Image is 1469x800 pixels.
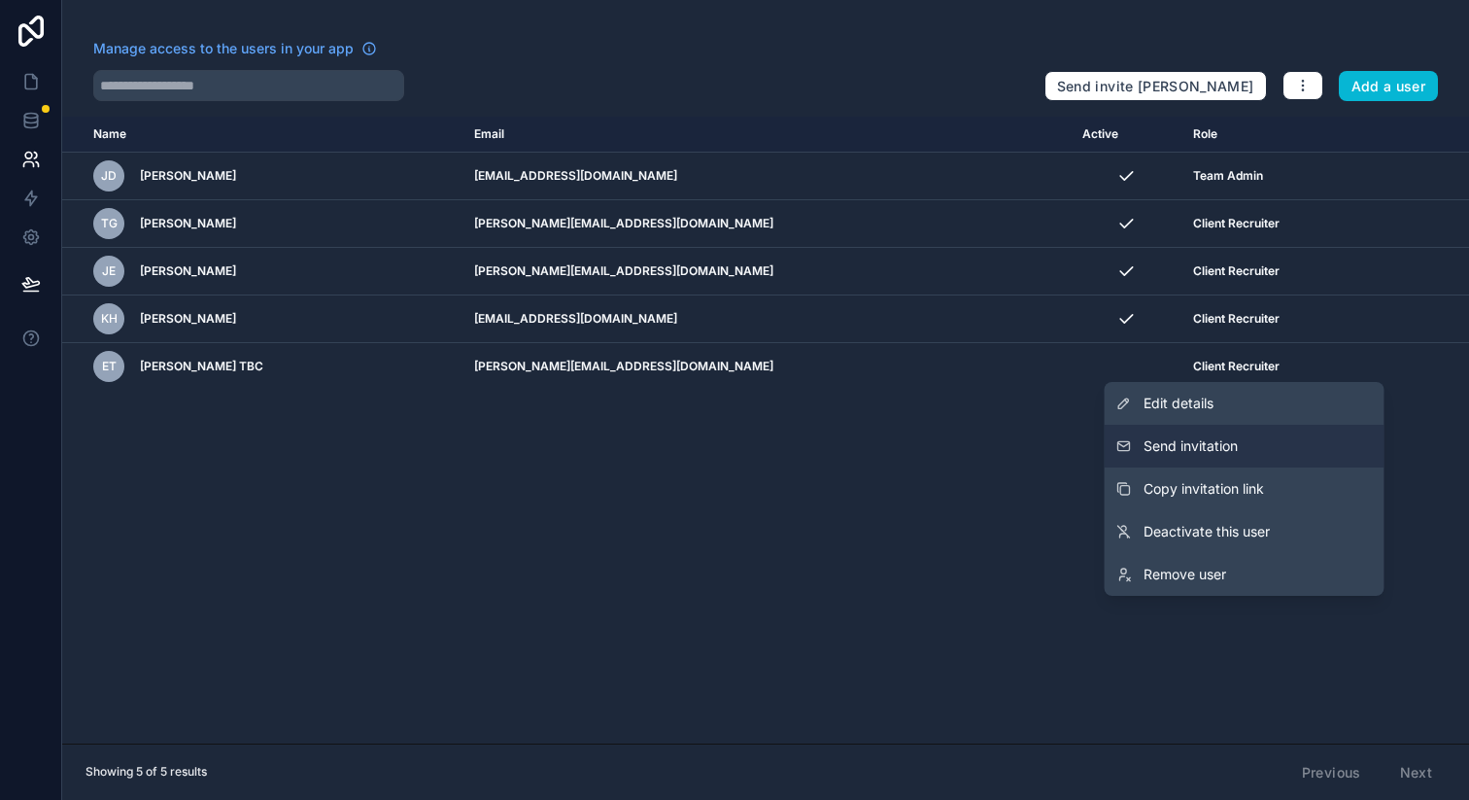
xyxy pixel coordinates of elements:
[1105,510,1384,553] a: Deactivate this user
[1105,553,1384,596] a: Remove user
[101,216,118,231] span: TG
[85,764,207,780] span: Showing 5 of 5 results
[102,263,116,279] span: JE
[1144,479,1264,499] span: Copy invitation link
[101,168,117,184] span: JD
[140,359,263,374] span: [PERSON_NAME] TBC
[1193,311,1280,327] span: Client Recruiter
[1105,425,1384,468] button: Send invitation
[1105,382,1384,425] a: Edit details
[1193,216,1280,231] span: Client Recruiter
[462,296,1070,343] td: [EMAIL_ADDRESS][DOMAIN_NAME]
[93,39,377,58] a: Manage access to the users in your app
[1044,71,1267,102] button: Send invite [PERSON_NAME]
[140,168,236,184] span: [PERSON_NAME]
[140,311,236,327] span: [PERSON_NAME]
[140,263,236,279] span: [PERSON_NAME]
[462,153,1070,200] td: [EMAIL_ADDRESS][DOMAIN_NAME]
[1071,117,1182,153] th: Active
[1193,359,1280,374] span: Client Recruiter
[102,359,117,374] span: ET
[1181,117,1388,153] th: Role
[462,248,1070,296] td: [PERSON_NAME][EMAIL_ADDRESS][DOMAIN_NAME]
[1144,522,1270,541] span: Deactivate this user
[1193,168,1263,184] span: Team Admin
[1144,565,1226,584] span: Remove user
[462,343,1070,391] td: [PERSON_NAME][EMAIL_ADDRESS][DOMAIN_NAME]
[1105,468,1384,510] button: Copy invitation link
[462,117,1070,153] th: Email
[101,311,118,327] span: KH
[93,39,354,58] span: Manage access to the users in your app
[62,117,1469,744] div: scrollable content
[462,200,1070,248] td: [PERSON_NAME][EMAIL_ADDRESS][DOMAIN_NAME]
[140,216,236,231] span: [PERSON_NAME]
[62,117,462,153] th: Name
[1144,436,1238,456] span: Send invitation
[1193,263,1280,279] span: Client Recruiter
[1144,394,1213,413] span: Edit details
[1339,71,1439,102] button: Add a user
